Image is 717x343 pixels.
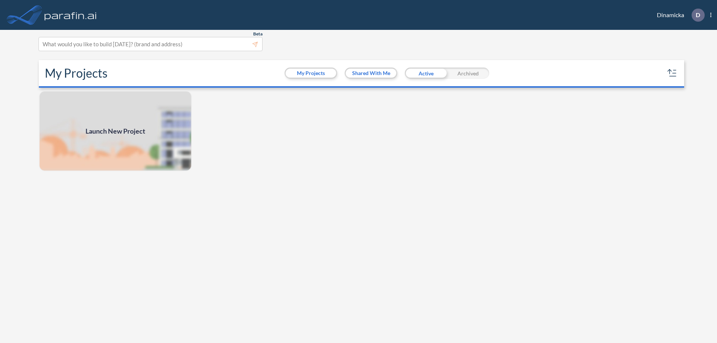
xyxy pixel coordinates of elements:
[666,67,678,79] button: sort
[39,91,192,171] img: add
[286,69,336,78] button: My Projects
[43,7,98,22] img: logo
[253,31,263,37] span: Beta
[45,66,108,80] h2: My Projects
[696,12,700,18] p: D
[447,68,489,79] div: Archived
[86,126,145,136] span: Launch New Project
[39,91,192,171] a: Launch New Project
[646,9,711,22] div: Dinamicka
[405,68,447,79] div: Active
[346,69,396,78] button: Shared With Me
